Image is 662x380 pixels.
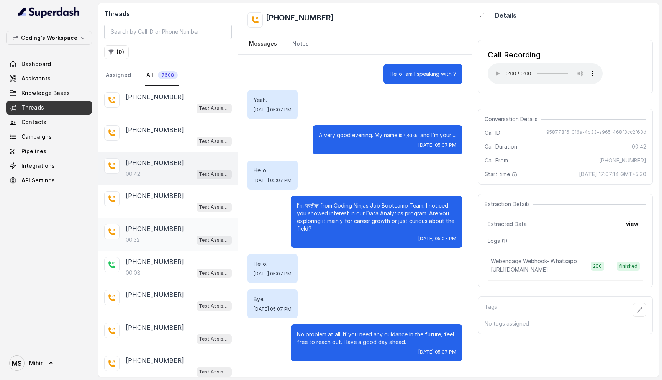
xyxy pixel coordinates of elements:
span: 7608 [158,71,178,79]
span: [DATE] 05:07 PM [418,142,456,148]
a: Assigned [104,65,133,86]
p: Test Assistant-3 [199,236,229,244]
p: [PHONE_NUMBER] [126,290,184,299]
p: [PHONE_NUMBER] [126,125,184,134]
p: Logs ( 1 ) [488,237,643,245]
h2: [PHONE_NUMBER] [266,12,334,28]
span: [DATE] 05:07 PM [254,107,292,113]
span: API Settings [21,177,55,184]
p: A very good evening. My name is प्रतीक, and I’m your ... [319,131,456,139]
span: Contacts [21,118,46,126]
span: [URL][DOMAIN_NAME] [491,266,548,273]
p: Details [495,11,516,20]
span: Pipelines [21,147,46,155]
div: Call Recording [488,49,603,60]
span: finished [617,262,640,271]
a: Notes [291,34,310,54]
nav: Tabs [247,34,462,54]
a: Integrations [6,159,92,173]
p: 00:42 [126,170,140,178]
p: Hello. [254,260,292,268]
a: All7608 [145,65,179,86]
p: 00:08 [126,269,141,277]
button: view [621,217,643,231]
audio: Your browser does not support the audio element. [488,63,603,84]
p: Test Assistant-3 [199,203,229,211]
nav: Tabs [104,65,232,86]
p: No problem at all. If you need any guidance in the future, feel free to reach out. Have a good da... [297,331,456,346]
span: Knowledge Bases [21,89,70,97]
p: Test Assistant- 2 [199,368,229,376]
a: Dashboard [6,57,92,71]
span: Start time [485,170,519,178]
span: [DATE] 05:07 PM [254,177,292,183]
p: Test Assistant-3 [199,302,229,310]
a: Messages [247,34,279,54]
span: [DATE] 05:07 PM [418,236,456,242]
span: 00:42 [632,143,646,151]
p: [PHONE_NUMBER] [126,323,184,332]
h2: Threads [104,9,232,18]
p: Coding's Workspace [21,33,77,43]
span: Call From [485,157,508,164]
span: Call ID [485,129,500,137]
p: Webengage Webhook- Whatsapp [491,257,577,265]
input: Search by Call ID or Phone Number [104,25,232,39]
p: No tags assigned [485,320,646,328]
span: Conversation Details [485,115,541,123]
a: Contacts [6,115,92,129]
p: [PHONE_NUMBER] [126,224,184,233]
p: Hello. [254,167,292,174]
span: Call Duration [485,143,517,151]
span: Assistants [21,75,51,82]
p: [PHONE_NUMBER] [126,356,184,365]
span: [DATE] 05:07 PM [254,306,292,312]
p: [PHONE_NUMBER] [126,158,184,167]
text: MS [12,359,22,367]
p: [PHONE_NUMBER] [126,92,184,102]
p: Test Assistant- 2 [199,335,229,343]
span: 200 [591,262,604,271]
a: Mihir [6,352,92,374]
p: [PHONE_NUMBER] [126,257,184,266]
span: Dashboard [21,60,51,68]
span: Integrations [21,162,55,170]
a: Pipelines [6,144,92,158]
span: Campaigns [21,133,52,141]
span: Mihir [29,359,43,367]
span: [DATE] 17:07:14 GMT+5:30 [579,170,646,178]
p: Test Assistant-3 [199,269,229,277]
span: 958778f6-016a-4b33-a965-468f3cc2f63d [546,129,646,137]
p: Bye. [254,295,292,303]
a: Knowledge Bases [6,86,92,100]
p: 00:32 [126,236,140,244]
p: [PHONE_NUMBER] [126,191,184,200]
a: Assistants [6,72,92,85]
p: Test Assistant-3 [199,138,229,145]
p: Test Assistant-3 [199,105,229,112]
p: Tags [485,303,497,317]
img: light.svg [18,6,80,18]
a: Threads [6,101,92,115]
span: Extraction Details [485,200,533,208]
p: Test Assistant-3 [199,170,229,178]
span: [DATE] 05:07 PM [418,349,456,355]
p: I’m प्रतीक from Coding Ninjas Job Bootcamp Team. I noticed you showed interest in our Data Analyt... [297,202,456,233]
span: Extracted Data [488,220,527,228]
button: (0) [104,45,129,59]
span: Threads [21,104,44,111]
span: [PHONE_NUMBER] [599,157,646,164]
span: [DATE] 05:07 PM [254,271,292,277]
button: Coding's Workspace [6,31,92,45]
p: Hello, am I speaking with ? [390,70,456,78]
a: Campaigns [6,130,92,144]
a: API Settings [6,174,92,187]
p: Yeah. [254,96,292,104]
